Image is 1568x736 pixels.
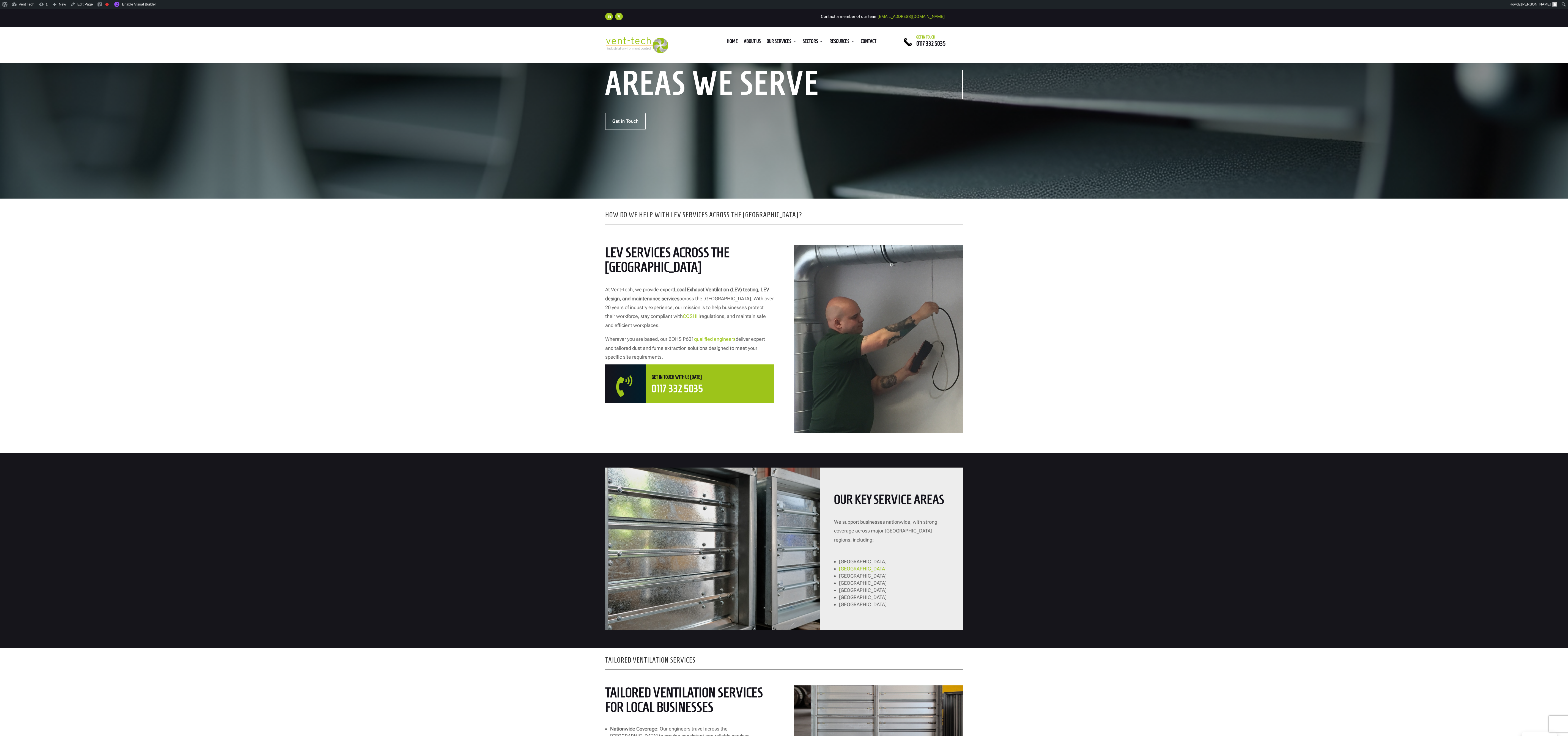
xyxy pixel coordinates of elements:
span: [GEOGRAPHIC_DATA] [839,580,887,586]
img: 2023-09-27T08_35_16.549ZVENT-TECH---Clear-background [605,37,668,53]
img: testing-3-1 [794,245,963,433]
span: deliver expert and tailored dust and fume extraction solutions designed to meet your specific sit... [605,336,765,360]
a: About us [744,39,761,45]
span: [GEOGRAPHIC_DATA] [839,573,887,579]
div: Focus keyphrase not set [105,3,109,6]
a: qualified engineers [694,336,736,342]
a: [GEOGRAPHIC_DATA] [839,566,887,572]
a: 0117 332 5035 [652,383,703,394]
span: Wherever you are based, our BOHS P601 [605,336,694,342]
span: AREAS WE SERVE [605,65,819,101]
b: Our Key Service Areas [834,492,944,507]
span: We support businesses nationwide, with strong coverage across major [GEOGRAPHIC_DATA] regions, in... [834,519,937,543]
span: [PERSON_NAME] [1521,2,1551,6]
a: Resources [829,39,855,45]
b: Local Exhaust Ventilation (LEV) testing, LEV design, and maintenance services [605,287,769,301]
a: Sectors [803,39,823,45]
a: Our Services [767,39,797,45]
a: 0117 332 5035 [916,40,945,47]
span: [GEOGRAPHIC_DATA] [839,594,887,600]
a: [EMAIL_ADDRESS][DOMAIN_NAME] [878,14,945,19]
h2: Tailored Ventilation Services [605,657,963,666]
span:  [616,375,648,397]
a: Contact [861,39,876,45]
a: Home [727,39,738,45]
a: Follow on LinkedIn [605,13,613,20]
b: Nationwide Coverage [610,726,657,732]
a: Get in Touch [605,113,646,130]
b: LEV SERVICES ACROSS THE [GEOGRAPHIC_DATA] [605,245,730,274]
span: regulations, and maintain safe and efficient workplaces. [605,313,766,328]
span: Get in touch [916,35,935,39]
span: Contact a member of our team [821,14,945,19]
a: COSHH [683,313,700,319]
h2: HOW DO WE HELP WITH LEV SERVICES ACROSS THE [GEOGRAPHIC_DATA]? [605,211,963,221]
span: At Vent-Tech, we provide expert [605,287,674,292]
span: across the [GEOGRAPHIC_DATA]. With over 20 years of industry experience, our mission is to help b... [605,296,774,319]
b: Tailored Ventilation Services for Local Businesses [605,685,763,715]
span: [GEOGRAPHIC_DATA] [839,559,887,564]
a: Follow on X [615,13,623,20]
span: Get in touch with us [DATE] [652,374,702,380]
span: [GEOGRAPHIC_DATA] [839,602,887,607]
span: [GEOGRAPHIC_DATA] [839,587,887,593]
